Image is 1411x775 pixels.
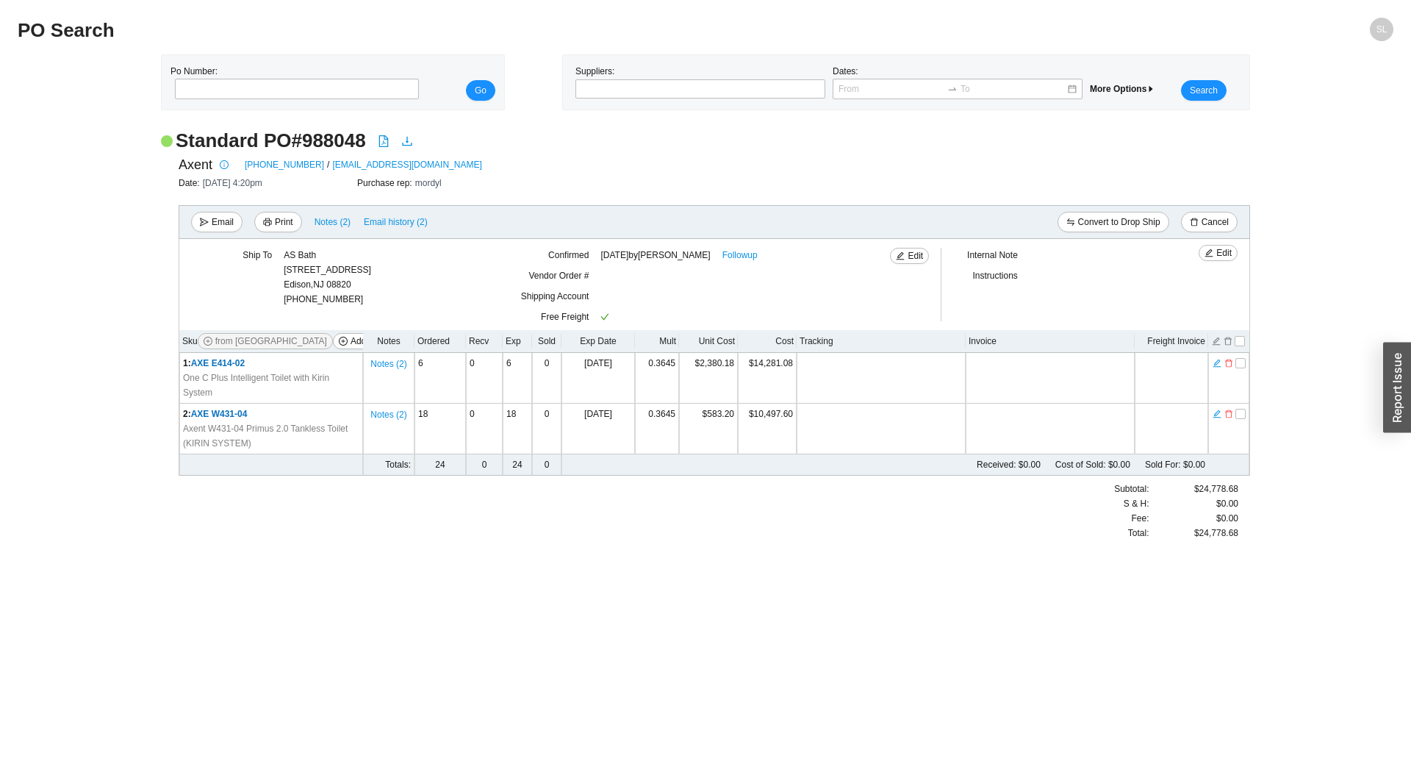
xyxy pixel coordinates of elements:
[548,250,589,260] span: Confirmed
[600,312,609,321] span: check
[532,404,561,454] td: 0
[738,330,797,353] th: Cost
[1145,460,1181,470] span: Sold For:
[254,212,302,232] button: printerPrint
[363,212,428,232] button: Email history (2)
[503,404,532,454] td: 18
[972,271,1017,281] span: Instructions
[1224,358,1233,368] span: delete
[797,330,966,353] th: Tracking
[1181,212,1238,232] button: deleteCancel
[635,353,679,404] td: 0.3645
[263,218,272,228] span: printer
[414,404,466,454] td: 18
[370,356,407,366] button: Notes (2)
[1213,358,1221,368] span: edit
[401,135,413,147] span: download
[370,407,407,417] button: Notes (2)
[1204,249,1213,259] span: edit
[466,353,503,404] td: 0
[1181,80,1227,101] button: Search
[896,251,905,262] span: edit
[475,83,487,98] span: Go
[528,271,589,281] span: Vendor Order #
[333,333,396,349] button: plus-circleAdd Items
[1211,335,1221,345] button: edit
[1124,496,1149,511] span: S & H:
[1128,526,1149,540] span: Total:
[521,291,589,301] span: Shipping Account
[212,154,233,175] button: info-circle
[370,357,406,371] span: Notes ( 2 )
[179,178,203,188] span: Date:
[1216,246,1232,260] span: Edit
[414,454,466,476] td: 24
[191,409,248,419] span: AXE W431-04
[183,409,191,419] span: 2 :
[327,157,329,172] span: /
[561,404,635,454] td: [DATE]
[890,248,929,264] button: editEdit
[176,128,366,154] h2: Standard PO # 988048
[1199,245,1238,261] button: editEdit
[284,248,371,307] div: [PHONE_NUMBER]
[541,312,589,322] span: Free Freight
[738,353,797,404] td: $14,281.08
[1213,409,1221,419] span: edit
[1376,18,1387,41] span: SL
[1224,357,1234,367] button: delete
[1212,357,1222,367] button: edit
[839,82,944,96] input: From
[1135,330,1208,353] th: Freight Invoice
[191,358,245,368] span: AXE E414-02
[414,353,466,404] td: 6
[415,178,442,188] span: mordyl
[357,178,415,188] span: Purchase rep:
[722,248,758,262] a: Followup
[275,215,293,229] span: Print
[977,460,1016,470] span: Received:
[315,215,351,229] span: Notes ( 2 )
[1223,335,1233,345] button: delete
[1212,407,1222,418] button: edit
[738,404,797,454] td: $10,497.60
[1131,511,1149,526] span: Fee :
[532,454,561,476] td: 0
[1058,212,1169,232] button: swapConvert to Drop Ship
[1066,218,1075,228] span: swap
[1055,460,1106,470] span: Cost of Sold:
[401,135,413,150] a: download
[532,353,561,404] td: 0
[363,330,414,353] th: Notes
[183,421,359,451] span: Axent W431-04 Primus 2.0 Tankless Toilet (KIRIN SYSTEM)
[378,135,389,150] a: file-pdf
[1114,482,1149,496] span: Subtotal:
[1190,83,1218,98] span: Search
[466,454,503,476] td: 0
[947,84,958,94] span: to
[203,178,262,188] span: [DATE] 4:20pm
[561,353,635,404] td: [DATE]
[466,330,503,353] th: Recv
[385,460,411,470] span: Totals:
[829,64,1086,101] div: Dates:
[200,218,209,228] span: send
[961,82,1066,96] input: To
[1224,409,1233,419] span: delete
[947,84,958,94] span: swap-right
[182,333,360,349] div: Sku
[635,454,1208,476] td: $0.00 $0.00 $0.00
[1149,496,1238,511] div: $0.00
[967,250,1018,260] span: Internal Note
[1190,218,1199,228] span: delete
[503,353,532,404] td: 6
[503,330,532,353] th: Exp
[1078,215,1160,229] span: Convert to Drop Ship
[370,407,406,422] span: Notes ( 2 )
[351,334,390,349] span: Add Items
[532,330,561,353] th: Sold
[908,249,923,263] span: Edit
[1202,215,1229,229] span: Cancel
[170,64,414,101] div: Po Number:
[245,157,324,172] a: [PHONE_NUMBER]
